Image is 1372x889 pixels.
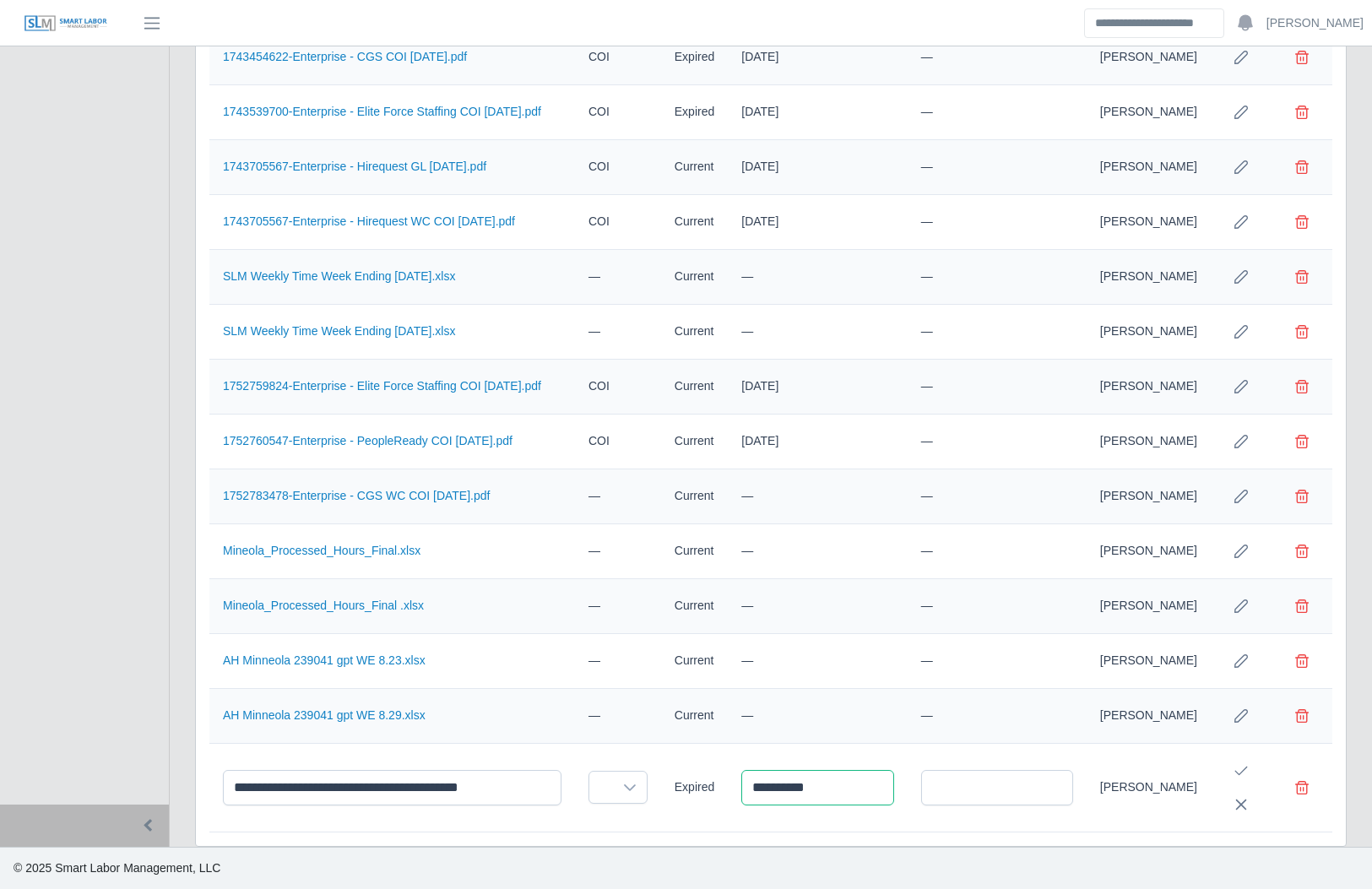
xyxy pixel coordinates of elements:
[1224,41,1258,74] button: Row Edit
[1224,589,1258,623] button: Row Edit
[575,30,661,85] td: COI
[223,653,426,667] a: AH Minneola 239041 gpt WE 8.23.xlsx
[1285,205,1319,239] button: Delete file
[1087,524,1211,579] td: [PERSON_NAME]
[1087,140,1211,195] td: [PERSON_NAME]
[575,469,661,524] td: —
[661,524,728,579] td: Current
[575,85,661,140] td: COI
[661,744,728,832] td: Expired
[908,689,1087,744] td: —
[223,50,467,63] a: 1743454622-Enterprise - CGS COI [DATE].pdf
[908,30,1087,85] td: —
[1285,425,1319,458] button: Delete file
[661,195,728,250] td: Current
[1087,195,1211,250] td: [PERSON_NAME]
[223,324,455,338] a: SLM Weekly Time Week Ending [DATE].xlsx
[728,524,908,579] td: —
[908,524,1087,579] td: —
[575,415,661,469] td: COI
[223,269,455,283] a: SLM Weekly Time Week Ending [DATE].xlsx
[223,489,490,502] a: 1752783478-Enterprise - CGS WC COI [DATE].pdf
[1087,744,1211,832] td: [PERSON_NAME]
[1285,589,1319,623] button: Delete file
[223,214,515,228] a: 1743705567-Enterprise - Hirequest WC COI [DATE].pdf
[1224,699,1258,733] button: Row Edit
[1087,415,1211,469] td: [PERSON_NAME]
[1285,95,1319,129] button: Delete file
[1285,315,1319,349] button: Delete file
[1087,250,1211,305] td: [PERSON_NAME]
[661,140,728,195] td: Current
[1087,85,1211,140] td: [PERSON_NAME]
[1224,315,1258,349] button: Row Edit
[1224,425,1258,458] button: Row Edit
[728,250,908,305] td: —
[1224,150,1258,184] button: Row Edit
[728,469,908,524] td: —
[575,634,661,689] td: —
[1224,754,1258,788] button: Save Edit
[575,579,661,634] td: —
[575,140,661,195] td: COI
[1224,644,1258,678] button: Row Edit
[1285,41,1319,74] button: Delete file
[728,360,908,415] td: [DATE]
[223,544,420,557] a: Mineola_Processed_Hours_Final.xlsx
[1224,534,1258,568] button: Row Edit
[661,689,728,744] td: Current
[661,30,728,85] td: Expired
[908,360,1087,415] td: —
[728,195,908,250] td: [DATE]
[575,305,661,360] td: —
[14,861,220,875] span: © 2025 Smart Labor Management, LLC
[223,599,424,612] a: Mineola_Processed_Hours_Final .xlsx
[908,85,1087,140] td: —
[1285,534,1319,568] button: Delete file
[223,434,512,447] a: 1752760547-Enterprise - PeopleReady COI [DATE].pdf
[661,250,728,305] td: Current
[1224,370,1258,404] button: Row Edit
[575,250,661,305] td: —
[1224,205,1258,239] button: Row Edit
[1087,689,1211,744] td: [PERSON_NAME]
[661,360,728,415] td: Current
[1285,644,1319,678] button: Delete file
[908,634,1087,689] td: —
[908,195,1087,250] td: —
[1224,480,1258,513] button: Row Edit
[223,105,541,118] a: 1743539700-Enterprise - Elite Force Staffing COI [DATE].pdf
[908,469,1087,524] td: —
[1285,150,1319,184] button: Delete file
[1285,370,1319,404] button: Delete file
[575,524,661,579] td: —
[1087,360,1211,415] td: [PERSON_NAME]
[1285,699,1319,733] button: Delete file
[908,579,1087,634] td: —
[223,708,426,722] a: AH Minneola 239041 gpt WE 8.29.xlsx
[1266,14,1364,32] a: [PERSON_NAME]
[728,579,908,634] td: —
[908,415,1087,469] td: —
[728,415,908,469] td: [DATE]
[908,250,1087,305] td: —
[24,14,108,33] img: SLM Logo
[1087,634,1211,689] td: [PERSON_NAME]
[1087,469,1211,524] td: [PERSON_NAME]
[661,305,728,360] td: Current
[1087,30,1211,85] td: [PERSON_NAME]
[728,305,908,360] td: —
[728,85,908,140] td: [DATE]
[1224,788,1258,821] button: Cancel Edit
[1084,8,1224,38] input: Search
[661,415,728,469] td: Current
[728,634,908,689] td: —
[908,305,1087,360] td: —
[1285,480,1319,513] button: Delete file
[1087,579,1211,634] td: [PERSON_NAME]
[575,360,661,415] td: COI
[575,195,661,250] td: COI
[728,689,908,744] td: —
[1224,95,1258,129] button: Row Edit
[223,160,486,173] a: 1743705567-Enterprise - Hirequest GL [DATE].pdf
